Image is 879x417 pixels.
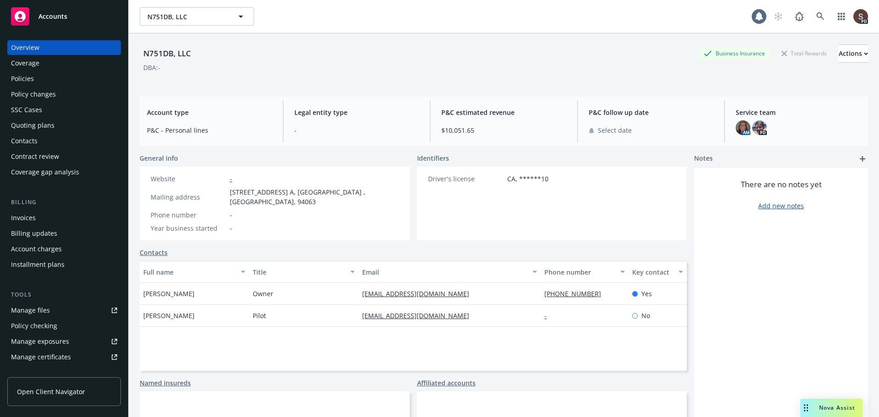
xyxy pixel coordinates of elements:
div: Key contact [632,267,673,277]
a: Policies [7,71,121,86]
a: Add new notes [758,201,804,211]
div: Total Rewards [777,48,831,59]
div: Drag to move [800,399,812,417]
a: Quoting plans [7,118,121,133]
button: Full name [140,261,249,283]
a: Accounts [7,4,121,29]
div: Manage certificates [11,350,71,364]
a: Start snowing [769,7,787,26]
span: Account type [147,108,272,117]
a: Contacts [140,248,168,257]
button: Nova Assist [800,399,863,417]
span: N751DB, LLC [147,12,227,22]
button: Actions [839,44,868,63]
div: Policy checking [11,319,57,333]
span: - [230,223,232,233]
a: Installment plans [7,257,121,272]
div: Manage exposures [11,334,69,349]
div: SSC Cases [11,103,42,117]
a: Manage claims [7,365,121,380]
div: Billing [7,198,121,207]
div: Contract review [11,149,59,164]
a: [PHONE_NUMBER] [544,289,608,298]
button: N751DB, LLC [140,7,254,26]
div: Policies [11,71,34,86]
a: Contacts [7,134,121,148]
a: [EMAIL_ADDRESS][DOMAIN_NAME] [362,289,477,298]
div: Driver's license [428,174,504,184]
div: Policy changes [11,87,56,102]
span: General info [140,153,178,163]
div: Coverage gap analysis [11,165,79,179]
a: add [857,153,868,164]
button: Title [249,261,358,283]
span: Notes [694,153,713,164]
span: P&C - Personal lines [147,125,272,135]
a: Policy checking [7,319,121,333]
span: Select date [598,125,632,135]
a: Overview [7,40,121,55]
a: Switch app [832,7,851,26]
div: Quoting plans [11,118,54,133]
a: Manage files [7,303,121,318]
a: Invoices [7,211,121,225]
div: Business Insurance [699,48,770,59]
a: - [544,311,554,320]
span: Service team [736,108,861,117]
div: Phone number [544,267,614,277]
span: Legal entity type [294,108,419,117]
a: Coverage [7,56,121,70]
div: Manage claims [11,365,57,380]
img: photo [853,9,868,24]
button: Phone number [541,261,628,283]
span: Open Client Navigator [17,387,85,396]
div: Contacts [11,134,38,148]
span: Yes [641,289,652,298]
span: No [641,311,650,320]
span: P&C follow up date [589,108,714,117]
a: Search [811,7,830,26]
span: - [294,125,419,135]
span: - [230,210,232,220]
div: Account charges [11,242,62,256]
span: [PERSON_NAME] [143,289,195,298]
button: Email [358,261,541,283]
div: Email [362,267,527,277]
span: Pilot [253,311,266,320]
div: Website [151,174,226,184]
div: Invoices [11,211,36,225]
a: - [230,174,232,183]
a: Manage certificates [7,350,121,364]
div: Mailing address [151,192,226,202]
div: DBA: - [143,63,160,72]
span: Nova Assist [819,404,855,412]
div: Title [253,267,345,277]
a: Coverage gap analysis [7,165,121,179]
span: P&C estimated revenue [441,108,566,117]
span: Identifiers [417,153,449,163]
div: Manage files [11,303,50,318]
div: Tools [7,290,121,299]
button: Key contact [629,261,687,283]
a: Policy changes [7,87,121,102]
a: Report a Bug [790,7,808,26]
a: Affiliated accounts [417,378,476,388]
a: [EMAIL_ADDRESS][DOMAIN_NAME] [362,311,477,320]
a: Billing updates [7,226,121,241]
a: Account charges [7,242,121,256]
span: Owner [253,289,273,298]
img: photo [736,120,750,135]
a: SSC Cases [7,103,121,117]
span: [STREET_ADDRESS] A, [GEOGRAPHIC_DATA] , [GEOGRAPHIC_DATA], 94063 [230,187,399,206]
div: Installment plans [11,257,65,272]
span: $10,051.65 [441,125,566,135]
div: Full name [143,267,235,277]
div: Actions [839,45,868,62]
a: Manage exposures [7,334,121,349]
div: Year business started [151,223,226,233]
div: Coverage [11,56,39,70]
div: Billing updates [11,226,57,241]
div: Phone number [151,210,226,220]
a: Contract review [7,149,121,164]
